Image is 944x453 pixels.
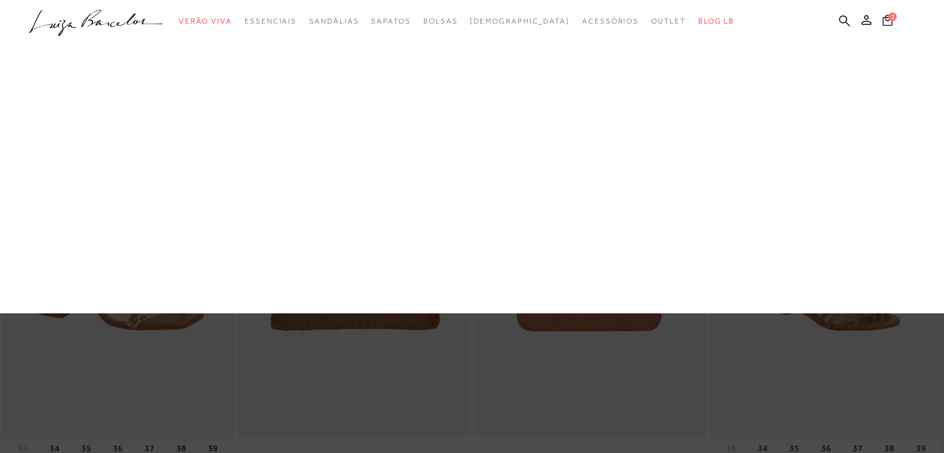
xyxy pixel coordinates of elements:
[470,10,570,33] a: noSubCategoriesText
[245,10,297,33] a: categoryNavScreenReaderText
[582,17,639,25] span: Acessórios
[879,14,896,30] button: 1
[470,17,570,25] span: [DEMOGRAPHIC_DATA]
[309,17,359,25] span: Sandálias
[582,10,639,33] a: categoryNavScreenReaderText
[698,17,734,25] span: BLOG LB
[179,17,232,25] span: Verão Viva
[309,10,359,33] a: categoryNavScreenReaderText
[698,10,734,33] a: BLOG LB
[245,17,297,25] span: Essenciais
[651,17,686,25] span: Outlet
[651,10,686,33] a: categoryNavScreenReaderText
[423,17,458,25] span: Bolsas
[423,10,458,33] a: categoryNavScreenReaderText
[888,12,897,21] span: 1
[179,10,232,33] a: categoryNavScreenReaderText
[371,10,410,33] a: categoryNavScreenReaderText
[371,17,410,25] span: Sapatos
